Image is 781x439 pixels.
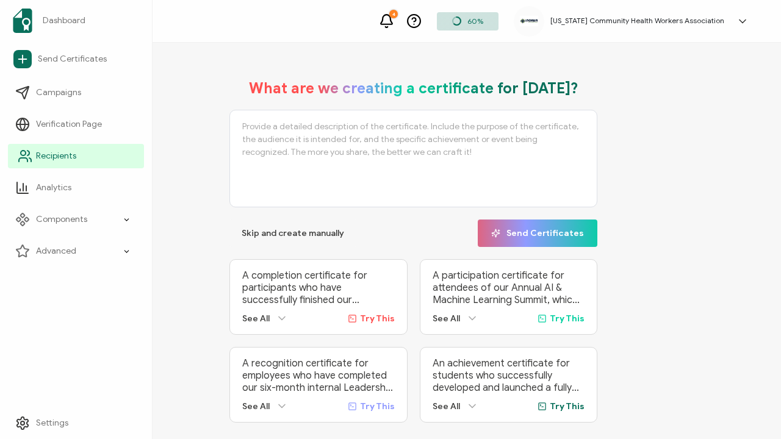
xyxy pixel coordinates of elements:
[36,213,87,226] span: Components
[8,411,144,435] a: Settings
[229,220,356,247] button: Skip and create manually
[43,15,85,27] span: Dashboard
[242,401,270,412] span: See All
[36,417,68,429] span: Settings
[242,269,395,306] p: A completion certificate for participants who have successfully finished our ‘Advanced Digital Ma...
[38,53,107,65] span: Send Certificates
[360,401,395,412] span: Try This
[467,16,483,26] span: 60%
[433,357,585,394] p: An achievement certificate for students who successfully developed and launched a fully functiona...
[36,87,81,99] span: Campaigns
[8,144,144,168] a: Recipients
[8,112,144,137] a: Verification Page
[36,245,76,257] span: Advanced
[242,313,270,324] span: See All
[360,313,395,324] span: Try This
[478,220,597,247] button: Send Certificates
[8,4,144,38] a: Dashboard
[8,176,144,200] a: Analytics
[550,16,724,25] h5: [US_STATE] Community Health Workers Association
[572,301,781,439] iframe: Chat Widget
[8,80,144,105] a: Campaigns
[13,9,32,33] img: sertifier-logomark-colored.svg
[389,10,398,18] div: 4
[36,150,76,162] span: Recipients
[433,401,460,412] span: See All
[36,118,102,130] span: Verification Page
[550,313,585,324] span: Try This
[433,313,460,324] span: See All
[36,182,71,194] span: Analytics
[550,401,585,412] span: Try This
[242,229,344,238] span: Skip and create manually
[242,357,395,394] p: A recognition certificate for employees who have completed our six-month internal Leadership Deve...
[8,45,144,73] a: Send Certificates
[433,269,585,306] p: A participation certificate for attendees of our Annual AI & Machine Learning Summit, which broug...
[491,229,584,238] span: Send Certificates
[249,79,578,98] h1: What are we creating a certificate for [DATE]?
[520,16,538,26] img: 9c842cb6-4ed7-4ec3-b445-b17f7802da1f.jpg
